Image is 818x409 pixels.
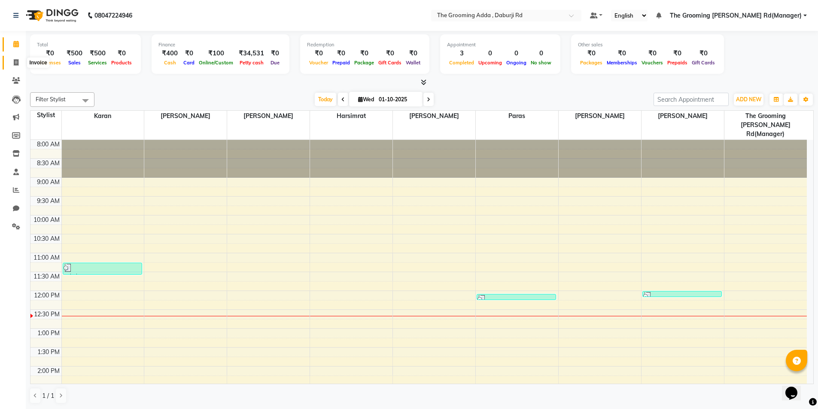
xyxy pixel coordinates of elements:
div: 8:30 AM [35,159,61,168]
span: Due [268,60,282,66]
div: 1:30 PM [36,348,61,357]
div: 11:00 AM [32,253,61,262]
button: ADD NEW [734,94,763,106]
div: ₹500 [86,48,109,58]
div: 0 [476,48,504,58]
div: ₹0 [376,48,404,58]
span: [PERSON_NAME] [559,111,641,121]
span: Karan [62,111,144,121]
div: ₹0 [268,48,283,58]
div: 9:30 AM [35,197,61,206]
span: Petty cash [237,60,266,66]
div: Appointment [447,41,553,48]
div: 10:00 AM [32,215,61,224]
span: Wallet [404,60,423,66]
div: ₹0 [404,48,423,58]
span: Paras [476,111,558,121]
span: Completed [447,60,476,66]
div: [PERSON_NAME], TK02, 12:00 PM-12:10 PM, Hair - [PERSON_NAME] ([DEMOGRAPHIC_DATA]) [643,291,721,297]
span: [PERSON_NAME] [642,111,724,121]
div: 0 [529,48,553,58]
div: ₹0 [181,48,197,58]
span: ADD NEW [736,96,761,103]
div: ₹500 [63,48,86,58]
div: ₹0 [330,48,352,58]
span: The Grooming [PERSON_NAME] Rd(Manager) [670,11,802,20]
div: Other sales [578,41,717,48]
div: Total [37,41,134,48]
div: [PERSON_NAME], TK03, 12:05 PM-12:15 PM, Hair - Cutting ([DEMOGRAPHIC_DATA]) [477,294,556,300]
div: ₹0 [307,48,330,58]
div: ₹0 [605,48,639,58]
span: The Grooming [PERSON_NAME] Rd(Manager) [724,111,807,139]
div: Redemption [307,41,423,48]
span: Prepaid [330,60,352,66]
input: 2025-10-01 [376,93,419,106]
div: ₹0 [639,48,665,58]
div: ₹400 [158,48,181,58]
div: 11:30 AM [32,272,61,281]
img: logo [22,3,81,27]
div: ₹0 [37,48,63,58]
div: ₹0 [665,48,690,58]
div: Finance [158,41,283,48]
span: Vouchers [639,60,665,66]
div: 9:00 AM [35,178,61,187]
span: Wed [356,96,376,103]
span: Packages [578,60,605,66]
span: Upcoming [476,60,504,66]
input: Search Appointment [654,93,729,106]
span: 1 / 1 [42,391,54,400]
div: ₹0 [352,48,376,58]
span: [PERSON_NAME] [227,111,310,121]
div: ₹0 [578,48,605,58]
span: Package [352,60,376,66]
span: Card [181,60,197,66]
div: 12:00 PM [32,291,61,300]
div: ₹100 [197,48,235,58]
div: 3 [447,48,476,58]
div: Rahul, TK01, 11:15 AM-11:35 AM, Hair - Cutting ([DEMOGRAPHIC_DATA]),Hair - [PERSON_NAME] ([DEMOGR... [63,263,142,274]
span: Ongoing [504,60,529,66]
div: ₹0 [109,48,134,58]
iframe: chat widget [782,375,809,400]
span: [PERSON_NAME] [144,111,227,121]
span: Gift Cards [690,60,717,66]
div: 10:30 AM [32,234,61,243]
span: Sales [66,60,83,66]
div: 2:00 PM [36,367,61,376]
div: Stylist [30,111,61,120]
span: No show [529,60,553,66]
span: Cash [162,60,178,66]
span: Services [86,60,109,66]
span: Gift Cards [376,60,404,66]
div: Invoice [27,58,49,68]
b: 08047224946 [94,3,132,27]
div: ₹0 [690,48,717,58]
div: 8:00 AM [35,140,61,149]
span: Products [109,60,134,66]
div: ₹34,531 [235,48,268,58]
span: Prepaids [665,60,690,66]
div: 12:30 PM [32,310,61,319]
span: Today [315,93,336,106]
span: Voucher [307,60,330,66]
span: [PERSON_NAME] [393,111,475,121]
div: 1:00 PM [36,329,61,338]
span: Harsimrat [310,111,392,121]
div: 0 [504,48,529,58]
span: Filter Stylist [36,96,66,103]
span: Online/Custom [197,60,235,66]
span: Memberships [605,60,639,66]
